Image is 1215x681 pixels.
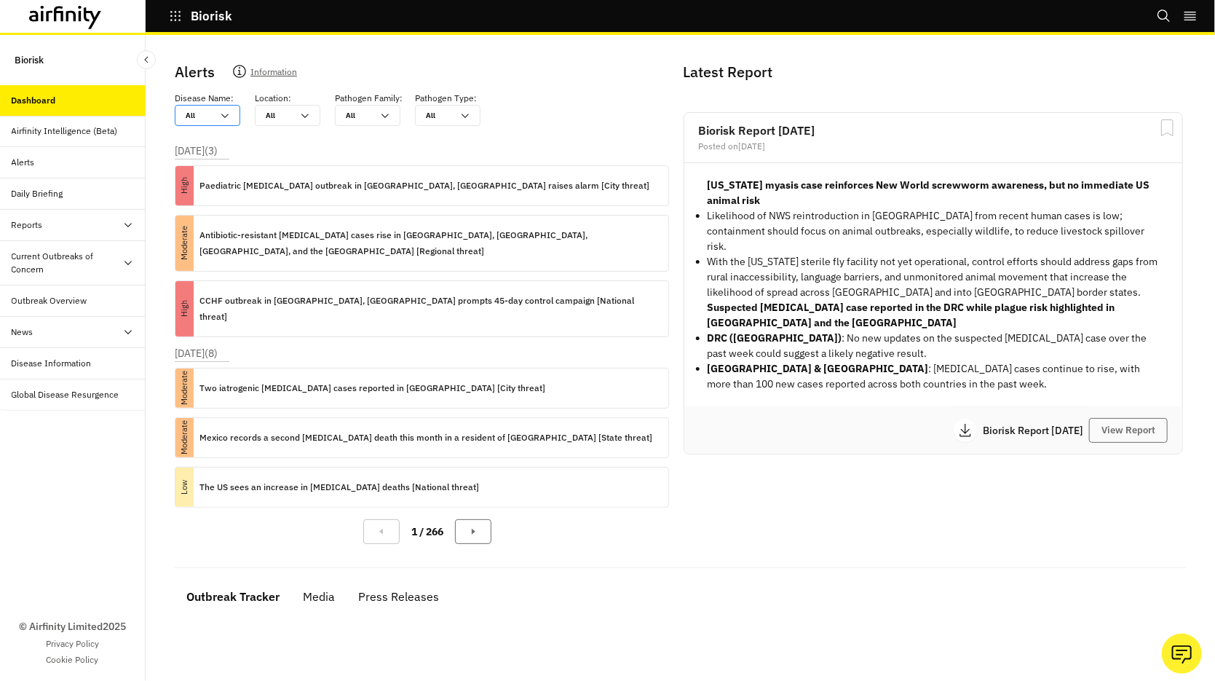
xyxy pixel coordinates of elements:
p: Biorisk Report [DATE] [983,425,1089,436]
div: Alerts [12,156,35,169]
div: Outbreak Overview [12,294,87,307]
button: Biorisk [169,4,232,28]
p: Pathogen Type : [415,92,477,105]
p: © Airfinity Limited 2025 [19,619,126,634]
button: Search [1157,4,1171,28]
p: Likelihood of NWS reintroduction in [GEOGRAPHIC_DATA] from recent human cases is low; containment... [708,208,1160,254]
svg: Bookmark Report [1158,119,1176,137]
div: News [12,326,33,339]
p: Biorisk [15,47,44,74]
strong: [GEOGRAPHIC_DATA] & [GEOGRAPHIC_DATA] [708,362,929,375]
strong: DRC ([GEOGRAPHIC_DATA]) [708,331,842,345]
button: Previous Page [363,519,400,544]
p: Location : [255,92,291,105]
p: [DATE] ( 8 ) [175,346,218,361]
p: Disease Name : [175,92,234,105]
button: Close Sidebar [137,50,156,69]
p: Antibiotic-resistant [MEDICAL_DATA] cases rise in [GEOGRAPHIC_DATA], [GEOGRAPHIC_DATA], [GEOGRAPH... [199,227,657,259]
div: Disease Information [12,357,92,370]
div: Airfinity Intelligence (Beta) [12,125,118,138]
div: Current Outbreaks of Concern [12,250,122,276]
div: Daily Briefing [12,187,63,200]
p: Information [250,64,297,84]
div: Press Releases [358,586,439,607]
p: Alerts [175,61,215,83]
p: High [157,300,213,318]
a: Privacy Policy [46,637,99,650]
p: With the [US_STATE] sterile fly facility not yet operational, control efforts should address gaps... [708,254,1160,300]
p: CCHF outbreak in [GEOGRAPHIC_DATA], [GEOGRAPHIC_DATA] prompts 45-day control campaign [National t... [199,293,657,325]
h2: Biorisk Report [DATE] [699,125,1168,136]
p: Biorisk [191,9,232,23]
p: Low [165,479,205,497]
button: View Report [1089,418,1168,443]
div: Reports [12,219,43,232]
li: : No new updates on the suspected [MEDICAL_DATA] case over the past week could suggest a likely n... [708,331,1160,361]
button: Ask our analysts [1162,634,1202,674]
div: Dashboard [12,94,56,107]
p: High [165,177,205,195]
p: [DATE] ( 3 ) [175,143,218,159]
p: Moderate [165,379,205,398]
p: Moderate [165,429,205,447]
p: Latest Report [684,61,1181,83]
p: Mexico records a second [MEDICAL_DATA] death this month in a resident of [GEOGRAPHIC_DATA] [State... [199,430,652,446]
a: Cookie Policy [47,653,99,666]
p: Paediatric [MEDICAL_DATA] outbreak in [GEOGRAPHIC_DATA], [GEOGRAPHIC_DATA] raises alarm [City thr... [199,178,649,194]
p: : [MEDICAL_DATA] cases continue to rise, with more than 100 new cases reported across both countr... [708,361,1160,392]
button: Next Page [455,519,491,544]
p: Pathogen Family : [335,92,403,105]
div: Outbreak Tracker [186,586,280,607]
p: Moderate [157,235,213,253]
strong: Suspected [MEDICAL_DATA] case reported in the DRC while plague risk highlighted in [GEOGRAPHIC_DA... [708,301,1115,329]
p: 1 / 266 [411,524,443,540]
strong: [US_STATE] myasis case reinforces New World screwworm awareness, but no immediate US animal risk [708,178,1150,207]
div: Global Disease Resurgence [12,388,119,401]
div: Posted on [DATE] [699,142,1168,151]
p: Two iatrogenic [MEDICAL_DATA] cases reported in [GEOGRAPHIC_DATA] [City threat] [199,380,545,396]
div: Media [303,586,335,607]
p: The US sees an increase in [MEDICAL_DATA] deaths [National threat] [199,479,479,495]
